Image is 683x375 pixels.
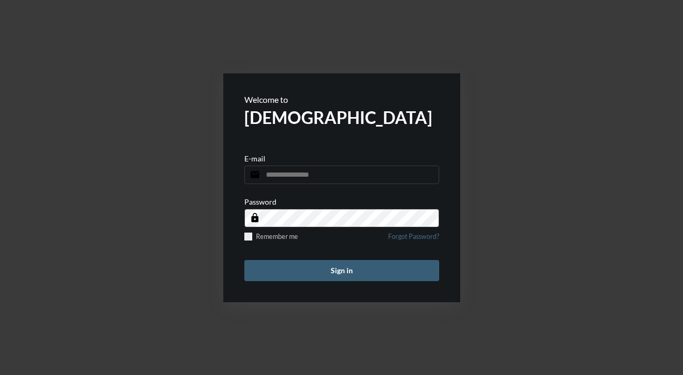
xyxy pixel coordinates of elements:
p: E-mail [244,154,265,163]
p: Welcome to [244,94,439,104]
label: Remember me [244,233,298,241]
h2: [DEMOGRAPHIC_DATA] [244,107,439,128]
p: Password [244,197,276,206]
button: Sign in [244,260,439,281]
a: Forgot Password? [388,233,439,247]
